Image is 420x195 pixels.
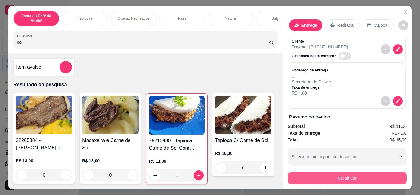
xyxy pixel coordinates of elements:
span: R$ 11,00 [389,123,407,130]
button: Continuar [288,172,407,184]
p: Janta ou Café da Manhã [18,14,54,23]
button: decrease-product-quantity [393,96,403,106]
button: decrease-product-quantity [17,170,27,180]
strong: Subtotal [288,124,305,129]
p: Resultado da pesquisa [13,81,277,88]
label: Pesquisa [17,33,34,39]
label: Automatic updates [339,52,354,60]
button: decrease-product-quantity [381,44,390,54]
button: Close [401,7,410,17]
p: Pães [178,16,186,21]
button: decrease-product-quantity [83,170,93,180]
p: R$ 4,00 [292,90,331,96]
p: Secrétaria de Saúde [292,79,331,85]
p: R$ 18,00 [16,158,72,164]
button: decrease-product-quantity [150,170,160,180]
img: product-image [149,96,205,135]
strong: Taxa de entrega [288,131,320,136]
button: add-separate-item [60,61,72,73]
p: Resumo do pedido [289,114,406,121]
button: decrease-product-quantity [398,20,408,30]
p: Dayana - [PHONE_NUMBER] [292,44,354,50]
p: Tapiocas [78,16,92,21]
p: Taxa de entrega [292,85,331,90]
span: R$ 15,00 [389,136,407,143]
span: R$ 4,00 [392,130,407,136]
button: decrease-product-quantity [393,44,403,54]
h4: 75210980 - Tapioca Carne de Sol Com Queijo [149,137,205,152]
p: Natural [225,16,237,21]
img: product-image [215,96,271,134]
strong: Total [288,137,298,142]
p: Entrega [301,22,317,28]
button: increase-product-quantity [194,170,204,180]
button: increase-product-quantity [61,170,71,180]
button: decrease-product-quantity [216,163,226,173]
h4: Macaxeira e Carne de Sol [82,137,139,152]
button: increase-product-quantity [260,163,270,173]
input: Pesquisa [17,39,269,45]
p: R$ 11,00 [149,158,205,164]
p: Salgados [271,16,287,21]
h4: 22265384 - [PERSON_NAME] e Carne de Sol [16,137,72,152]
img: product-image [82,96,139,134]
h4: Tapioca C/ Carne de Sol [215,137,271,144]
p: Retirada [337,22,354,28]
p: Cliente [292,39,354,44]
button: decrease-product-quantity [381,96,390,106]
p: Endereço de entrega [292,68,331,73]
img: product-image [16,96,72,134]
p: R$ 18,00 [82,158,139,164]
p: R$ 10,00 [215,150,271,156]
h4: Item avulso [16,63,41,71]
button: Selecione um cupom de desconto [288,148,407,165]
p: C.Local [374,22,388,28]
p: Cashback nesta compra? [292,54,336,59]
p: , , [292,73,331,79]
button: increase-product-quantity [128,170,137,180]
p: Cuscuz Recheados [117,16,149,21]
